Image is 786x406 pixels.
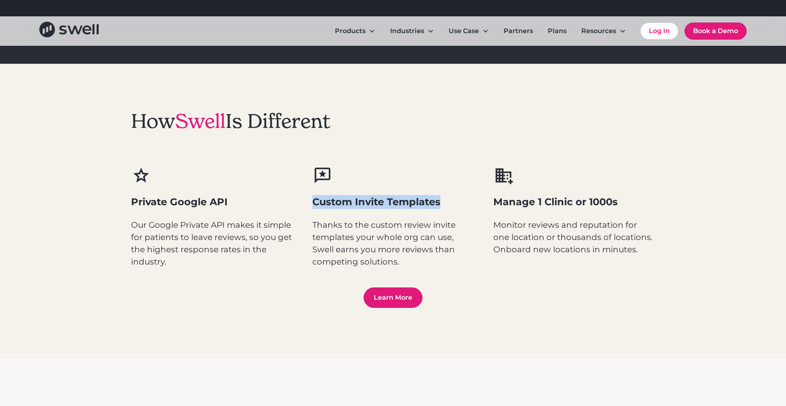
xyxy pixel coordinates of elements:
h3: Custom Invite Templates [312,195,474,209]
div: Industries [384,23,440,39]
a: Partners [497,23,540,39]
div: Industries [390,26,424,36]
h3: Private Google API [131,195,293,209]
div: Products [335,26,366,36]
div: Use Case [442,23,495,39]
h2: How Is Different [131,110,330,133]
a: Book a Demo [684,22,747,40]
p: Monitor reviews and reputation for one location or thousands of locations. Onboard new locations ... [493,219,655,256]
div: Resources [581,26,616,36]
div: Products [328,23,382,39]
div: Resources [575,23,632,39]
a: Log In [641,23,678,39]
a: Learn More [364,287,422,308]
span: Swell [175,109,226,133]
a: home [39,22,99,40]
div: Use Case [449,26,479,36]
h3: Manage 1 Clinic or 1000s [493,195,655,209]
p: Our Google Private API makes it simple for patients to leave reviews, so you get the highest resp... [131,219,293,268]
a: Plans [541,23,573,39]
p: Thanks to the custom review invite templates your whole org can use, Swell earns you more reviews... [312,219,474,268]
